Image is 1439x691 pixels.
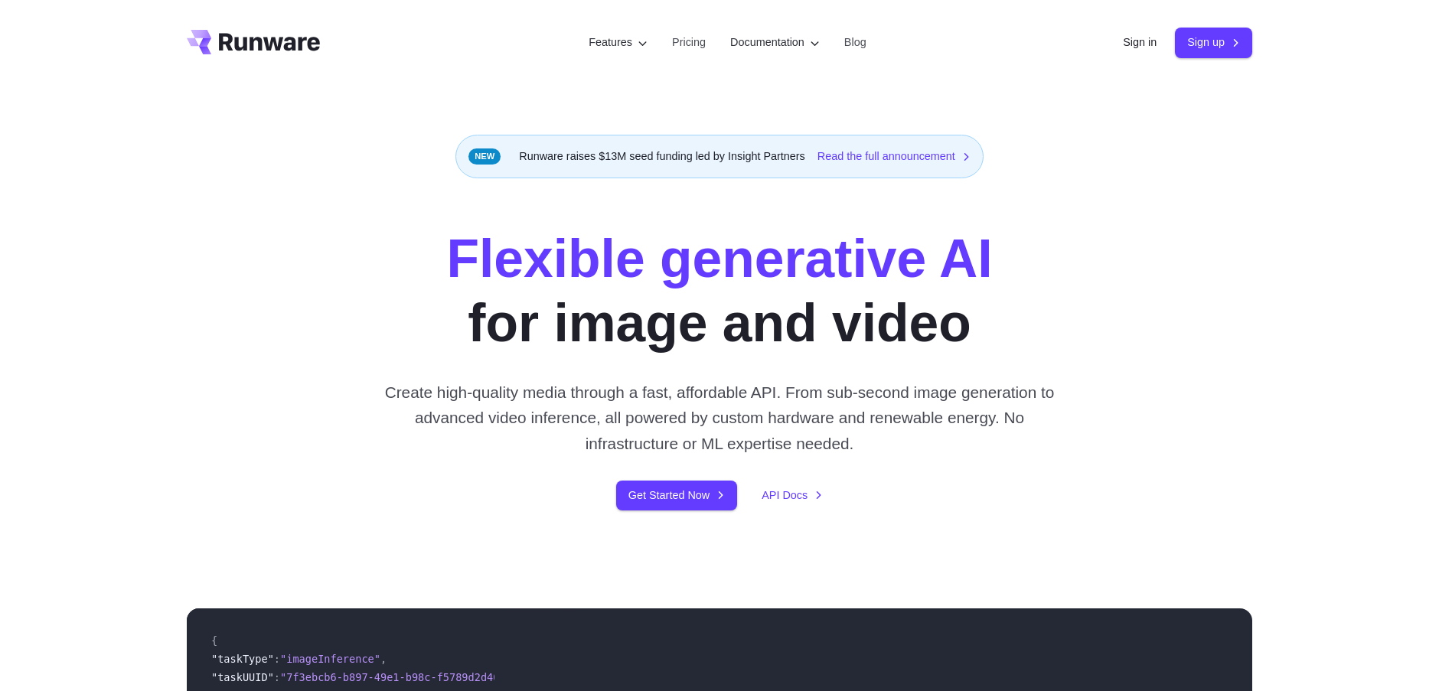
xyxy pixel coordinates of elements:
span: { [211,634,217,647]
a: Pricing [672,34,706,51]
div: Runware raises $13M seed funding led by Insight Partners [455,135,984,178]
span: "taskType" [211,653,274,665]
a: Go to / [187,30,320,54]
span: : [274,671,280,683]
h1: for image and video [447,227,993,355]
a: Blog [844,34,866,51]
a: API Docs [762,487,823,504]
span: "7f3ebcb6-b897-49e1-b98c-f5789d2d40d7" [280,671,518,683]
a: Sign up [1175,28,1252,57]
span: : [274,653,280,665]
p: Create high-quality media through a fast, affordable API. From sub-second image generation to adv... [379,380,1061,456]
a: Read the full announcement [817,148,971,165]
label: Features [589,34,648,51]
a: Sign in [1123,34,1157,51]
a: Get Started Now [616,481,737,510]
span: "taskUUID" [211,671,274,683]
span: "imageInference" [280,653,380,665]
label: Documentation [730,34,820,51]
span: , [380,653,387,665]
strong: Flexible generative AI [447,229,993,288]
